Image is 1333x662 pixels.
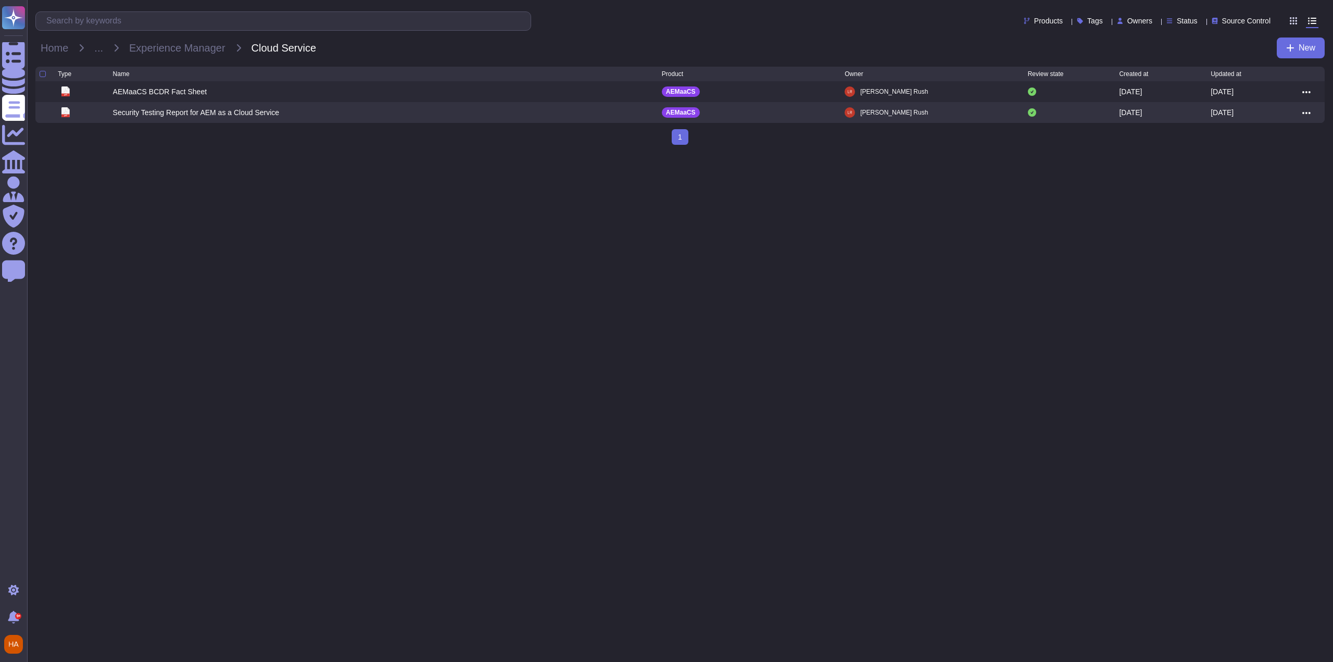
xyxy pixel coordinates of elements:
[845,107,855,118] img: user
[246,40,322,56] span: Cloud Service
[1299,44,1315,52] span: New
[1127,17,1152,24] span: Owners
[1119,71,1148,77] span: Created at
[1277,38,1325,58] button: New
[1211,71,1241,77] span: Updated at
[41,12,531,30] input: Search by keywords
[1087,17,1103,24] span: Tags
[1211,107,1234,118] div: [DATE]
[1211,86,1234,97] div: [DATE]
[666,89,696,95] p: AEMaaCS
[1028,71,1064,77] span: Review state
[89,40,108,56] span: ...
[1119,107,1142,118] div: [DATE]
[58,71,71,77] span: Type
[2,633,30,656] button: user
[113,86,207,97] div: AEMaaCS BCDR Fact Sheet
[845,86,855,97] img: user
[662,71,683,77] span: Product
[1177,17,1198,24] span: Status
[1119,86,1142,97] div: [DATE]
[845,71,863,77] span: Owner
[860,86,928,97] span: [PERSON_NAME] Rush
[113,107,280,118] div: Security Testing Report for AEM as a Cloud Service
[113,71,130,77] span: Name
[124,40,231,56] span: Experience Manager
[1034,17,1063,24] span: Products
[666,109,696,116] p: AEMaaCS
[4,635,23,654] img: user
[860,107,928,118] span: [PERSON_NAME] Rush
[35,40,73,56] span: Home
[1222,17,1271,24] span: Source Control
[15,613,21,619] div: 9+
[672,129,688,145] span: 1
